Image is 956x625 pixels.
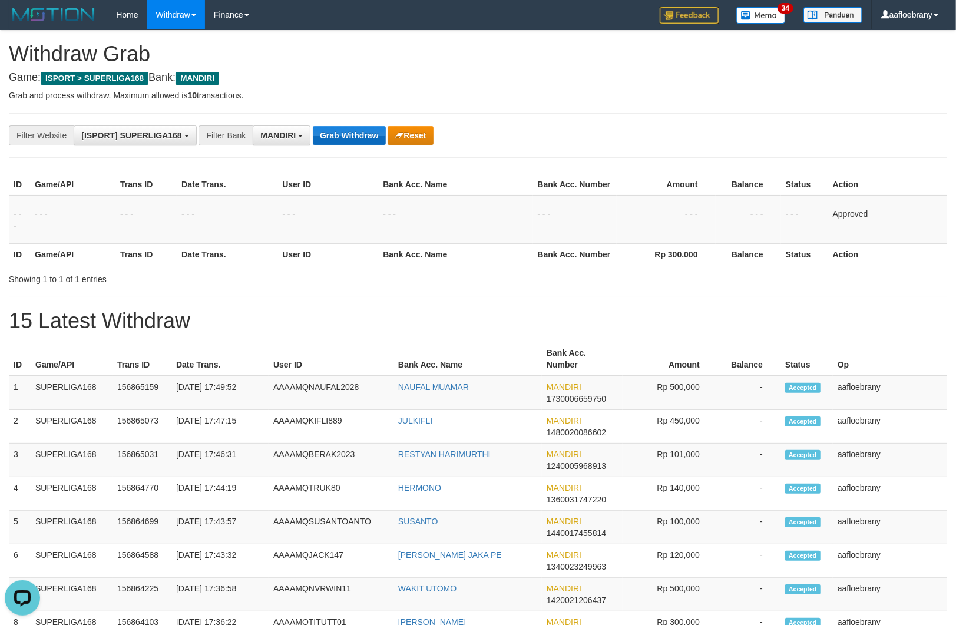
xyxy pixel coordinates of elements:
th: Date Trans. [171,342,269,376]
td: - - - [115,196,177,244]
th: Trans ID [115,243,177,265]
td: - - - [716,196,781,244]
th: Status [781,243,828,265]
td: Rp 500,000 [623,376,717,410]
td: 5 [9,511,31,544]
a: HERMONO [398,483,441,492]
span: 34 [778,3,793,14]
a: RESTYAN HARIMURTHI [398,449,491,459]
th: User ID [277,243,378,265]
td: aafloebrany [833,477,947,511]
td: - - - [533,196,617,244]
h1: 15 Latest Withdraw [9,309,947,333]
span: Copy 1240005968913 to clipboard [547,461,606,471]
td: 4 [9,477,31,511]
span: MANDIRI [260,131,296,140]
span: Copy 1360031747220 to clipboard [547,495,606,504]
th: Game/API [30,243,115,265]
td: 156864699 [113,511,171,544]
td: AAAAMQJACK147 [269,544,393,578]
span: Accepted [785,584,821,594]
td: Rp 500,000 [623,578,717,611]
th: Action [828,174,947,196]
td: - - - [617,196,716,244]
button: [ISPORT] SUPERLIGA168 [74,125,196,145]
th: ID [9,342,31,376]
td: 1 [9,376,31,410]
span: Copy 1730006659750 to clipboard [547,394,606,404]
td: [DATE] 17:49:52 [171,376,269,410]
span: Accepted [785,517,821,527]
h1: Withdraw Grab [9,42,947,66]
p: Grab and process withdraw. Maximum allowed is transactions. [9,90,947,101]
th: User ID [277,174,378,196]
th: Balance [717,342,780,376]
td: - - - [9,196,30,244]
th: Bank Acc. Name [378,174,532,196]
span: MANDIRI [547,416,581,425]
td: SUPERLIGA168 [31,410,113,444]
span: MANDIRI [547,550,581,560]
td: 2 [9,410,31,444]
td: [DATE] 17:47:15 [171,410,269,444]
th: Bank Acc. Number [533,174,617,196]
a: [PERSON_NAME] JAKA PE [398,550,502,560]
div: Filter Bank [199,125,253,145]
td: aafloebrany [833,376,947,410]
th: Amount [623,342,717,376]
th: Status [781,174,828,196]
a: JULKIFLI [398,416,432,425]
th: Bank Acc. Name [393,342,542,376]
span: Copy 1480020086602 to clipboard [547,428,606,437]
span: MANDIRI [547,584,581,593]
td: - [717,544,780,578]
td: - - - [30,196,115,244]
th: Date Trans. [177,174,277,196]
td: SUPERLIGA168 [31,477,113,511]
td: - - - [277,196,378,244]
td: [DATE] 17:43:57 [171,511,269,544]
th: Amount [617,174,716,196]
td: - - - [781,196,828,244]
a: SUSANTO [398,517,438,526]
td: - - - [378,196,532,244]
td: - [717,410,780,444]
span: MANDIRI [547,517,581,526]
th: Trans ID [113,342,171,376]
a: NAUFAL MUAMAR [398,382,469,392]
span: ISPORT > SUPERLIGA168 [41,72,148,85]
span: MANDIRI [176,72,219,85]
td: AAAAMQKIFLI889 [269,410,393,444]
td: - [717,511,780,544]
div: Showing 1 to 1 of 1 entries [9,269,389,285]
th: ID [9,174,30,196]
td: aafloebrany [833,511,947,544]
td: aafloebrany [833,578,947,611]
th: Op [833,342,947,376]
td: AAAAMQNAUFAL2028 [269,376,393,410]
td: SUPERLIGA168 [31,578,113,611]
span: Accepted [785,551,821,561]
span: MANDIRI [547,483,581,492]
th: Balance [716,243,781,265]
th: Game/API [30,174,115,196]
td: Rp 450,000 [623,410,717,444]
th: Bank Acc. Number [533,243,617,265]
td: SUPERLIGA168 [31,544,113,578]
h4: Game: Bank: [9,72,947,84]
button: Reset [388,126,433,145]
th: User ID [269,342,393,376]
td: AAAAMQNVRWIN11 [269,578,393,611]
td: aafloebrany [833,444,947,477]
td: - [717,376,780,410]
img: panduan.png [803,7,862,23]
td: - [717,444,780,477]
th: Bank Acc. Name [378,243,532,265]
div: Filter Website [9,125,74,145]
td: SUPERLIGA168 [31,444,113,477]
td: Approved [828,196,947,244]
th: Action [828,243,947,265]
span: [ISPORT] SUPERLIGA168 [81,131,181,140]
td: Rp 100,000 [623,511,717,544]
td: aafloebrany [833,410,947,444]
